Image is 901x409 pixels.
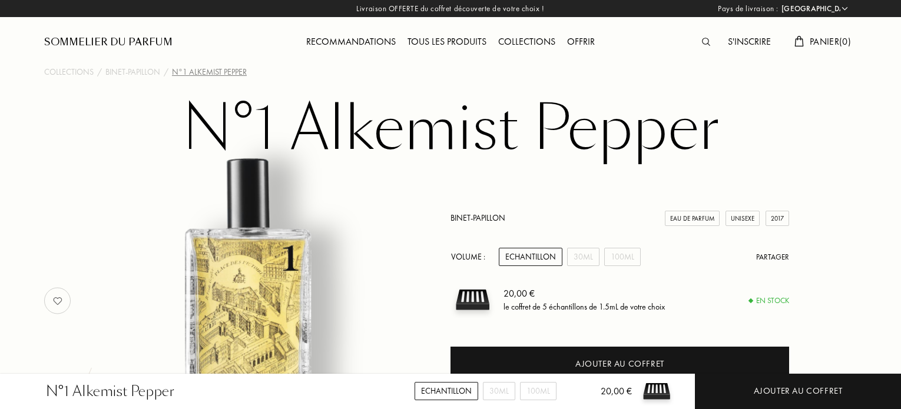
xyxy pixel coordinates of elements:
div: S'inscrire [722,35,777,50]
img: search_icn.svg [702,38,710,46]
div: 2017 [766,211,789,227]
div: Partager [756,251,789,263]
div: Ajouter au coffret [575,357,664,371]
img: sample box sommelier du parfum [639,374,674,409]
div: N°1 Alkemist Pepper [172,66,247,78]
span: Panier ( 0 ) [810,35,851,48]
div: En stock [749,295,789,307]
h1: N°1 Alkemist Pepper [156,97,745,161]
div: N°1 Alkemist Pepper [46,381,174,402]
div: Ajouter au coffret [754,384,843,398]
a: Collections [492,35,561,48]
div: 30mL [483,382,515,400]
div: 20,00 € [582,384,632,409]
div: Collections [492,35,561,50]
div: / [97,66,102,78]
span: Pays de livraison : [718,3,779,15]
a: Collections [44,66,94,78]
a: Binet-Papillon [450,212,505,223]
a: Sommelier du Parfum [44,35,173,49]
img: cart.svg [794,36,804,46]
div: / [164,66,168,78]
div: Tous les produits [402,35,492,50]
div: Echantillon [499,248,562,266]
a: S'inscrire [722,35,777,48]
div: 100mL [604,248,641,266]
div: Eau de Parfum [665,211,720,227]
a: Tous les produits [402,35,492,48]
div: 30mL [567,248,599,266]
a: Offrir [561,35,601,48]
div: Volume : [450,248,492,266]
a: Binet-Papillon [105,66,160,78]
div: Unisexe [726,211,760,227]
div: Recommandations [300,35,402,50]
div: Echantillon [415,382,478,400]
div: 100mL [520,382,556,400]
div: 20,00 € [503,287,665,301]
img: sample box [450,278,495,322]
div: le coffret de 5 échantillons de 1.5mL de votre choix [503,301,665,313]
a: Recommandations [300,35,402,48]
img: no_like_p.png [46,289,69,312]
div: Offrir [561,35,601,50]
